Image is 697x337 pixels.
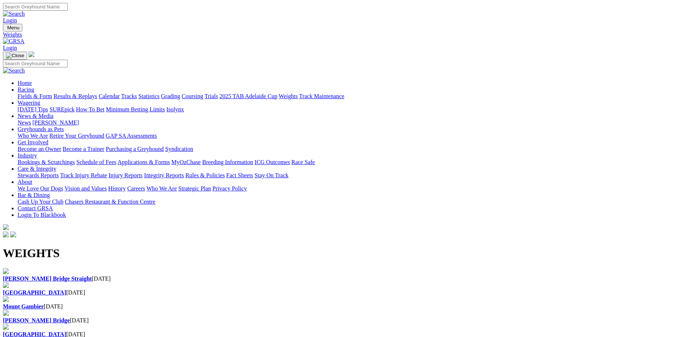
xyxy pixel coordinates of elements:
[18,199,694,205] div: Bar & Dining
[76,106,105,112] a: How To Bet
[3,3,68,11] input: Search
[18,93,694,100] div: Racing
[18,119,31,126] a: News
[299,93,344,99] a: Track Maintenance
[3,32,694,38] div: Weights
[3,24,22,32] button: Toggle navigation
[53,93,97,99] a: Results & Replays
[18,199,63,205] a: Cash Up Your Club
[10,232,16,237] img: twitter.svg
[18,192,50,198] a: Bar & Dining
[18,133,694,139] div: Greyhounds as Pets
[18,146,694,152] div: Get Involved
[178,185,211,192] a: Strategic Plan
[18,93,52,99] a: Fields & Form
[49,133,104,139] a: Retire Your Greyhound
[18,212,66,218] a: Login To Blackbook
[18,106,48,112] a: [DATE] Tips
[29,51,34,57] img: logo-grsa-white.png
[7,25,19,30] span: Menu
[108,172,142,178] a: Injury Reports
[226,172,253,178] a: Fact Sheets
[161,93,180,99] a: Grading
[185,172,225,178] a: Rules & Policies
[3,52,27,60] button: Toggle navigation
[18,179,32,185] a: About
[3,60,68,67] input: Search
[3,275,92,282] a: [PERSON_NAME] Bridge Straight
[18,106,694,113] div: Wagering
[3,324,9,330] img: file-red.svg
[65,199,155,205] a: Chasers Restaurant & Function Centre
[106,106,165,112] a: Minimum Betting Limits
[3,275,694,282] div: [DATE]
[18,185,694,192] div: About
[18,172,59,178] a: Stewards Reports
[18,126,64,132] a: Greyhounds as Pets
[212,185,247,192] a: Privacy Policy
[6,53,24,59] img: Close
[3,45,17,51] a: Login
[3,296,9,302] img: file-red.svg
[18,166,56,172] a: Care & Integrity
[3,303,694,310] div: [DATE]
[18,146,61,152] a: Become an Owner
[3,289,66,296] a: [GEOGRAPHIC_DATA]
[76,159,116,165] a: Schedule of Fees
[64,185,107,192] a: Vision and Values
[255,172,288,178] a: Stay On Track
[3,289,694,296] div: [DATE]
[165,146,193,152] a: Syndication
[49,106,74,112] a: SUREpick
[18,159,75,165] a: Bookings & Scratchings
[32,119,79,126] a: [PERSON_NAME]
[3,268,9,274] img: file-red.svg
[106,146,164,152] a: Purchasing a Greyhound
[3,232,9,237] img: facebook.svg
[3,67,25,74] img: Search
[18,100,40,106] a: Wagering
[18,205,53,211] a: Contact GRSA
[279,93,298,99] a: Weights
[3,247,694,260] h1: WEIGHTS
[18,139,48,145] a: Get Involved
[166,106,184,112] a: Isolynx
[18,86,34,93] a: Racing
[138,93,160,99] a: Statistics
[18,119,694,126] div: News & Media
[291,159,315,165] a: Race Safe
[63,146,104,152] a: Become a Trainer
[118,159,170,165] a: Applications & Forms
[255,159,290,165] a: ICG Outcomes
[144,172,184,178] a: Integrity Reports
[121,93,137,99] a: Tracks
[18,133,48,139] a: Who We Are
[60,172,107,178] a: Track Injury Rebate
[18,172,694,179] div: Care & Integrity
[3,282,9,288] img: file-red.svg
[147,185,177,192] a: Who We Are
[18,159,694,166] div: Industry
[127,185,145,192] a: Careers
[18,80,32,86] a: Home
[3,17,17,23] a: Login
[3,317,70,323] a: [PERSON_NAME] Bridge
[18,185,63,192] a: We Love Our Dogs
[204,93,218,99] a: Trials
[3,38,25,45] img: GRSA
[202,159,253,165] a: Breeding Information
[3,303,44,310] a: Mount Gambier
[182,93,203,99] a: Coursing
[108,185,126,192] a: History
[3,11,25,17] img: Search
[18,152,37,159] a: Industry
[106,133,157,139] a: GAP SA Assessments
[219,93,277,99] a: 2025 TAB Adelaide Cup
[3,317,694,324] div: [DATE]
[18,113,53,119] a: News & Media
[3,310,9,316] img: file-red.svg
[171,159,201,165] a: MyOzChase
